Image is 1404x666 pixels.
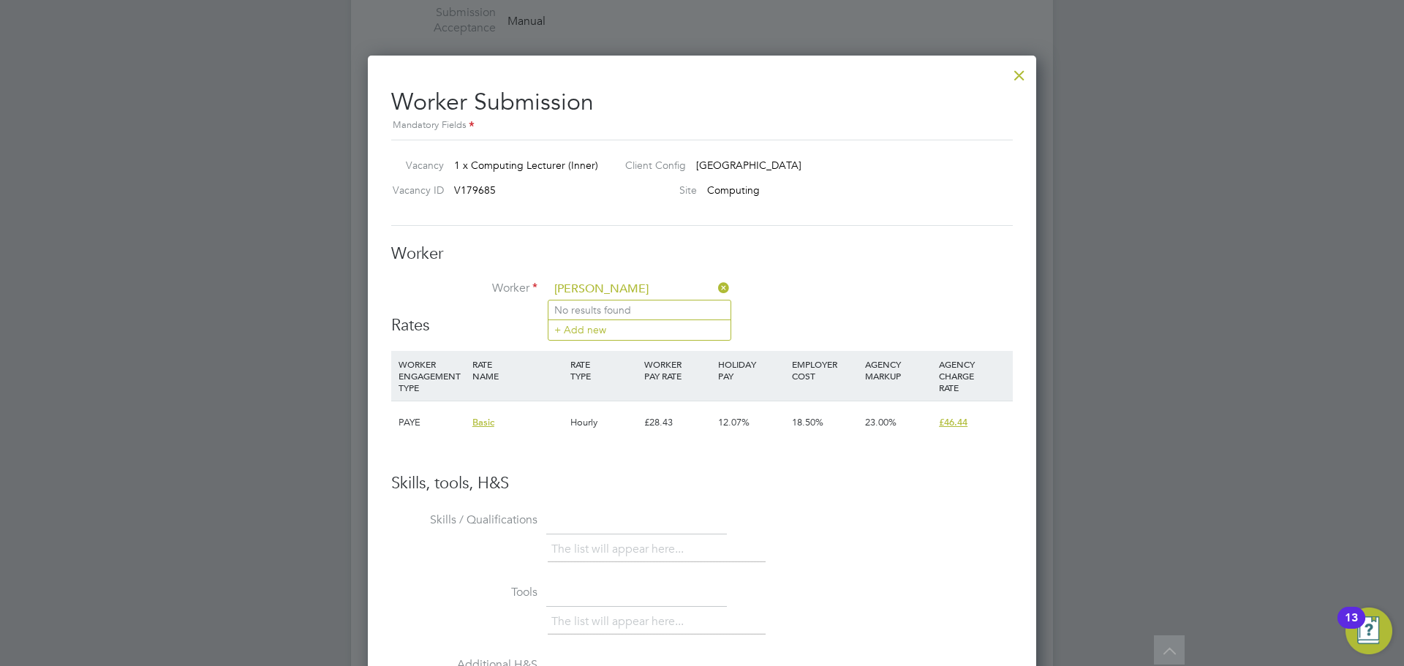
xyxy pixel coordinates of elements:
[549,279,730,300] input: Search for...
[1345,618,1358,637] div: 13
[567,401,641,444] div: Hourly
[551,540,690,559] li: The list will appear here...
[614,183,697,197] label: Site
[792,416,823,428] span: 18.50%
[696,159,801,172] span: [GEOGRAPHIC_DATA]
[391,315,1013,336] h3: Rates
[454,183,496,197] span: V179685
[391,118,1013,134] div: Mandatory Fields
[641,401,714,444] div: £28.43
[395,401,469,444] div: PAYE
[707,183,760,197] span: Computing
[472,416,494,428] span: Basic
[551,612,690,632] li: The list will appear here...
[391,473,1013,494] h3: Skills, tools, H&S
[861,351,935,389] div: AGENCY MARKUP
[391,243,1013,265] h3: Worker
[1345,608,1392,654] button: Open Resource Center, 13 new notifications
[548,300,731,319] li: No results found
[454,159,598,172] span: 1 x Computing Lecturer (Inner)
[939,416,967,428] span: £46.44
[935,351,1009,401] div: AGENCY CHARGE RATE
[391,281,537,296] label: Worker
[641,351,714,389] div: WORKER PAY RATE
[788,351,862,389] div: EMPLOYER COST
[385,183,444,197] label: Vacancy ID
[395,351,469,401] div: WORKER ENGAGEMENT TYPE
[469,351,567,389] div: RATE NAME
[548,319,731,339] li: + Add new
[391,76,1013,134] h2: Worker Submission
[391,585,537,600] label: Tools
[391,512,537,528] label: Skills / Qualifications
[385,159,444,172] label: Vacancy
[718,416,750,428] span: 12.07%
[567,351,641,389] div: RATE TYPE
[714,351,788,389] div: HOLIDAY PAY
[865,416,897,428] span: 23.00%
[614,159,686,172] label: Client Config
